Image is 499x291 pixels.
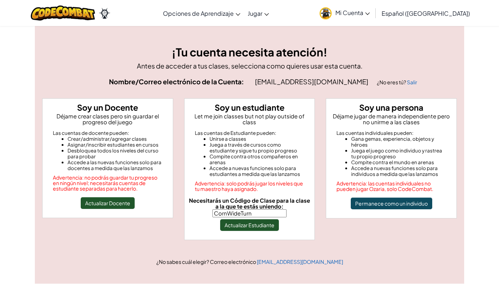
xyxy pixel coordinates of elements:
img: avatar [320,7,332,19]
button: Actualizar Docente [81,197,135,209]
li: Accede a las nuevas funciones solo para docentes a medida que las lanzamos [68,159,163,171]
li: Crear/administrar/agregar clases [68,136,163,142]
a: Español ([GEOGRAPHIC_DATA]) [378,3,474,23]
li: Gana gemas, experiencia, objetos y héroes [351,136,446,148]
a: Salir [407,79,417,85]
li: Unirse a classes [210,136,305,142]
li: Asignar/inscribir estudiantes en cursos [68,142,163,148]
a: Opciones de Aprendizaje [159,3,244,23]
a: Jugar [244,3,273,23]
p: Déjame jugar de manera independiente pero no unirme a las clases [329,113,454,125]
div: Las cuentas individuales pueden: [336,130,446,136]
strong: Soy una persona [359,102,423,113]
span: Opciones de Aprendizaje [163,10,234,17]
a: [EMAIL_ADDRESS][DOMAIN_NAME] [257,258,343,265]
li: Compite contra el mundo en arenas [351,159,446,165]
li: Desbloquea todos los niveles del curso para probar [68,148,163,159]
button: Permanece como un individuo [351,198,432,209]
li: Compite contra otros compañeros en arenas [210,154,305,165]
img: CodeCombat logo [31,5,95,21]
li: Juega el juego como individuo y rastrea tu propio progreso [351,148,446,159]
li: Juega a través de cursos como estudiante y sigue tu propio progreso [210,142,305,154]
span: Mi Cuenta [335,9,370,16]
strong: Soy un Docente [77,102,138,113]
div: Las cuentas de Estudiante pueden: [195,130,305,136]
p: Déjame crear clases pero sin guardar el progreso del juego [45,113,170,125]
a: Mi Cuenta [316,1,374,25]
li: Accede a nuevas funciones solo para individuos a medida que las lanzamos [351,165,446,177]
div: Advertencia: no podrás guardar tu progreso en ningún nivel; necesitarás cuentas de estudiante sep... [53,175,163,191]
li: Accede a nuevas funciones solo para estudiantes a medida que las lanzamos [210,165,305,177]
strong: Nombre/Correo electrónico de la Cuenta: [109,77,244,86]
h3: ¡Tu cuenta necesita atención! [42,44,457,60]
img: Ozaria [99,8,110,19]
p: Antes de acceder a tus clases, selecciona como quieres usar esta cuenta. [42,60,457,71]
span: Necesitarás un Código de Clase para la clase a la que te estás uniendo: [189,197,310,210]
span: Jugar [248,10,262,17]
p: Let me join classes but not play outside of class [187,113,312,125]
input: Necesitarás un Código de Clase para la clase a la que te estás uniendo: [212,209,287,217]
span: [EMAIL_ADDRESS][DOMAIN_NAME] [255,77,369,86]
div: Advertencia: las cuentas individuales no pueden jugar Ozaria, solo CodeCombat. [336,181,446,192]
strong: Soy un estudiante [215,102,284,113]
span: ¿No sabes cuál elegir? Correo electrónico [156,258,257,265]
span: ¿No eres tú? [377,79,407,85]
span: Español ([GEOGRAPHIC_DATA]) [382,10,470,17]
div: Advertencia: solo podrás jugar los niveles que tu maestro haya asignado. [195,181,305,192]
button: Actualizar Estudiante [220,219,279,231]
div: Las cuentas de docente pueden: [53,130,163,136]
